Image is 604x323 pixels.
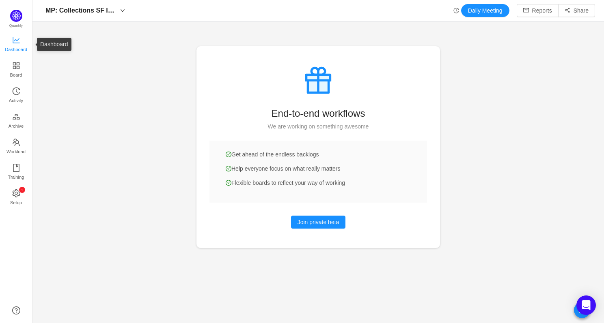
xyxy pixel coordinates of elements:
[9,118,24,134] span: Archive
[12,113,20,121] i: icon: gold
[21,187,23,193] p: 1
[8,169,24,185] span: Training
[12,87,20,95] i: icon: history
[453,8,459,13] i: icon: history
[461,4,509,17] button: Daily Meeting
[10,67,22,83] span: Board
[12,62,20,78] a: Board
[12,36,20,53] a: Dashboard
[10,195,22,211] span: Setup
[19,187,25,193] sup: 1
[12,113,20,129] a: Archive
[574,302,590,318] button: icon: calendar
[9,92,23,109] span: Activity
[12,164,20,172] i: icon: book
[9,24,23,28] span: Quantify
[10,10,22,22] img: Quantify
[12,139,20,155] a: Workload
[12,190,20,206] a: icon: settingSetup
[12,189,20,197] i: icon: setting
[12,36,20,44] i: icon: line-chart
[6,143,26,160] span: Workload
[12,164,20,180] a: Training
[120,8,125,13] i: icon: down
[576,295,596,315] div: Open Intercom Messenger
[45,4,118,17] span: MP: Collections SF Implementation Board
[5,41,27,58] span: Dashboard
[291,216,346,229] button: Join private beta
[517,4,559,17] button: icon: mailReports
[12,62,20,70] i: icon: appstore
[12,138,20,146] i: icon: team
[12,88,20,104] a: Activity
[558,4,595,17] button: icon: share-altShare
[12,306,20,314] a: icon: question-circle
